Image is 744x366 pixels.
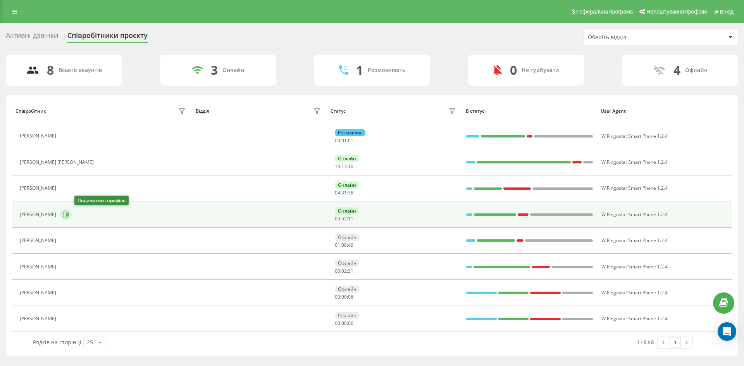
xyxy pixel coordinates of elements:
[669,337,681,348] a: 1
[348,294,353,300] span: 06
[335,137,340,144] span: 00
[335,268,353,274] div: : :
[685,67,708,74] div: Офлайн
[588,34,680,41] div: Оберіть відділ
[510,63,517,77] div: 0
[341,294,347,300] span: 00
[20,290,58,296] div: [PERSON_NAME]
[341,189,347,196] span: 31
[335,207,359,215] div: Онлайн
[601,237,668,244] span: W Ringostat Smart Phone 1.2.4
[601,159,668,165] span: W Ringostat Smart Phone 1.2.4
[335,320,340,326] span: 00
[335,321,353,326] div: : :
[67,31,148,43] div: Співробітники проєкту
[348,242,353,248] span: 49
[335,163,340,170] span: 19
[335,312,360,319] div: Офлайн
[335,285,360,293] div: Офлайн
[720,9,734,15] span: Вихід
[20,160,96,165] div: [PERSON_NAME] [PERSON_NAME]
[222,67,244,74] div: Онлайн
[335,242,353,248] div: : :
[341,163,347,170] span: 13
[196,108,209,114] div: Відділ
[335,181,359,189] div: Онлайн
[673,63,680,77] div: 4
[646,9,707,15] span: Налаштування профілю
[335,215,340,222] span: 00
[466,108,594,114] div: В статусі
[335,259,360,267] div: Офлайн
[341,268,347,274] span: 02
[637,338,654,346] div: 1 - 8 з 8
[356,63,363,77] div: 1
[335,216,353,222] div: : :
[335,189,340,196] span: 04
[6,31,58,43] div: Активні дзвінки
[348,163,353,170] span: 10
[335,129,365,136] div: Розмовляє
[331,108,346,114] div: Статус
[47,63,54,77] div: 8
[348,320,353,326] span: 06
[59,67,102,74] div: Всього акаунтів
[20,186,58,191] div: [PERSON_NAME]
[335,190,353,196] div: : :
[335,164,353,169] div: : :
[341,137,347,144] span: 01
[601,211,668,218] span: W Ringostat Smart Phone 1.2.4
[335,268,340,274] span: 00
[20,133,58,139] div: [PERSON_NAME]
[20,316,58,321] div: [PERSON_NAME]
[335,242,340,248] span: 01
[601,185,668,191] span: W Ringostat Smart Phone 1.2.4
[522,67,559,74] div: Не турбувати
[335,294,340,300] span: 00
[15,108,46,114] div: Співробітник
[33,339,81,346] span: Рядків на сторінці
[341,320,347,326] span: 00
[335,234,360,241] div: Офлайн
[601,108,728,114] div: User Agent
[348,137,353,144] span: 01
[368,67,405,74] div: Розмовляють
[718,322,736,341] div: Open Intercom Messenger
[601,263,668,270] span: W Ringostat Smart Phone 1.2.4
[348,215,353,222] span: 11
[601,289,668,296] span: W Ringostat Smart Phone 1.2.4
[74,196,129,205] div: Подивитись профіль
[348,268,353,274] span: 31
[20,264,58,270] div: [PERSON_NAME]
[601,315,668,322] span: W Ringostat Smart Phone 1.2.4
[348,189,353,196] span: 38
[87,339,93,346] div: 25
[335,138,353,143] div: : :
[341,215,347,222] span: 52
[576,9,633,15] span: Реферальна програма
[20,238,58,243] div: [PERSON_NAME]
[341,242,347,248] span: 08
[211,63,218,77] div: 3
[20,212,58,217] div: [PERSON_NAME]
[601,133,668,139] span: W Ringostat Smart Phone 1.2.4
[335,294,353,300] div: : :
[335,155,359,162] div: Онлайн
